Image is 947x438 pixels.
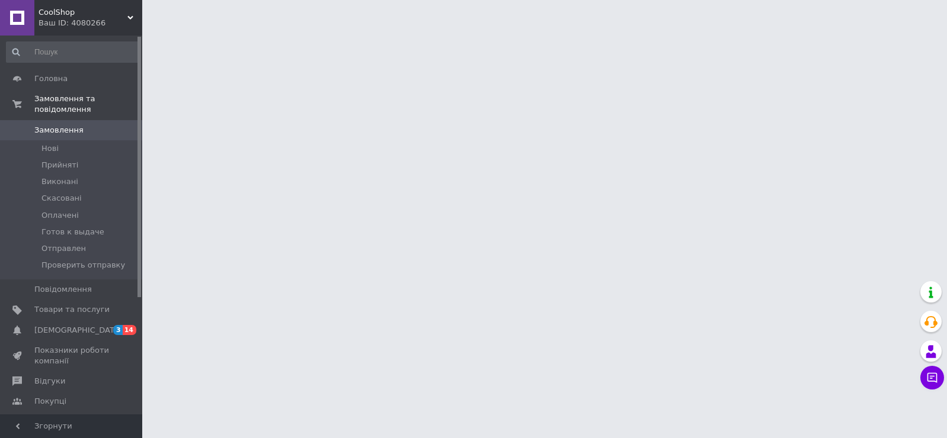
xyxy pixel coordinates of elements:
[920,366,944,389] button: Чат з покупцем
[41,227,104,237] span: Готов к выдаче
[41,210,79,221] span: Оплачені
[123,325,136,335] span: 14
[41,143,59,154] span: Нові
[34,304,110,315] span: Товари та послуги
[34,284,92,295] span: Повідомлення
[34,376,65,387] span: Відгуки
[39,7,127,18] span: CoolShop
[113,325,123,335] span: 3
[41,193,82,204] span: Скасовані
[39,18,142,28] div: Ваш ID: 4080266
[34,73,68,84] span: Головна
[6,41,140,63] input: Пошук
[34,325,122,336] span: [DEMOGRAPHIC_DATA]
[34,345,110,366] span: Показники роботи компанії
[41,260,125,270] span: Проверить отправку
[34,396,66,407] span: Покупці
[34,125,84,136] span: Замовлення
[34,94,142,115] span: Замовлення та повідомлення
[41,176,78,187] span: Виконані
[41,243,86,254] span: Отправлен
[41,160,78,170] span: Прийняті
